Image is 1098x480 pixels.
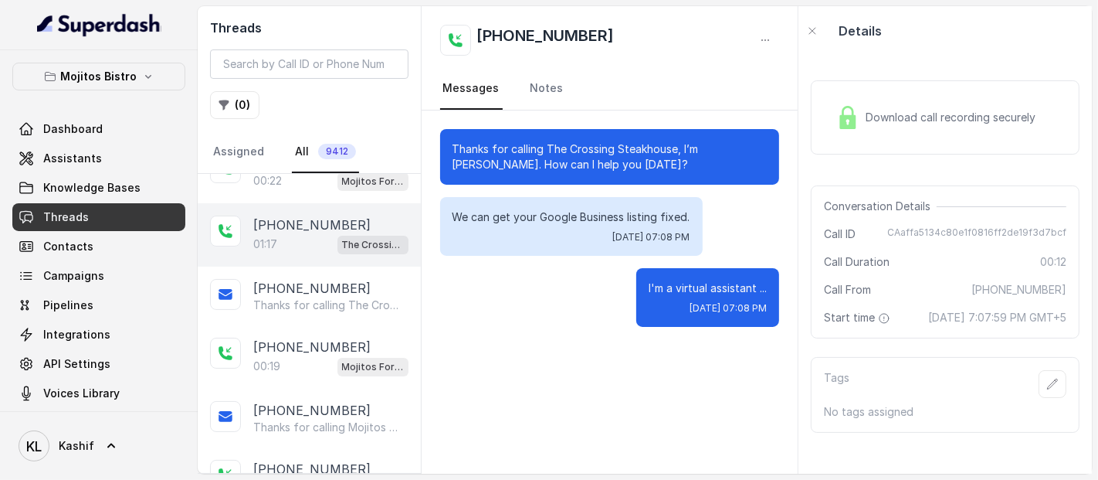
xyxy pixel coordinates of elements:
span: Integrations [43,327,110,342]
span: Call From [824,282,871,298]
p: 01:17 [253,237,277,252]
span: API Settings [43,356,110,372]
a: Contacts [12,233,185,260]
a: Threads [12,203,185,231]
span: Call Duration [824,254,890,270]
a: Voices Library [12,380,185,407]
a: Dashboard [12,115,185,143]
span: Dashboard [43,121,103,137]
p: Thanks for calling The Crossing Steakhouse! Want to make a reservation? [URL][DOMAIN_NAME] Call m... [253,298,402,313]
p: [PHONE_NUMBER] [253,216,371,234]
button: Mojitos Bistro [12,63,185,90]
p: Tags [824,370,849,398]
span: Pipelines [43,298,93,313]
a: Integrations [12,321,185,349]
span: Call ID [824,226,856,242]
span: Campaigns [43,268,104,284]
span: Threads [43,209,89,225]
span: Knowledge Bases [43,180,141,196]
img: light.svg [37,12,161,37]
a: Knowledge Bases [12,174,185,202]
p: [PHONE_NUMBER] [253,338,371,356]
p: 00:19 [253,359,280,374]
a: Pipelines [12,291,185,319]
span: 00:12 [1040,254,1066,270]
p: Mojitos Bistro [61,67,137,86]
span: 9412 [318,144,356,159]
a: Campaigns [12,262,185,290]
span: Kashif [59,438,94,454]
span: [DATE] 07:08 PM [613,231,690,243]
nav: Tabs [210,131,408,173]
p: [PHONE_NUMBER] [253,401,371,420]
p: Mojitos Forum / EN [342,359,404,375]
span: Conversation Details [824,199,937,214]
nav: Tabs [440,68,780,110]
a: Messages [440,68,503,110]
span: Assistants [43,151,102,166]
a: API Settings [12,350,185,378]
a: Notes [527,68,567,110]
span: CAaffa5134c80e1f0816ff2de19f3d7bcf [887,226,1066,242]
p: The Crossing Steakhouse [342,237,404,253]
p: Thanks for calling The Crossing Steakhouse, I’m [PERSON_NAME]. How can I help you [DATE]? [452,141,768,172]
p: Mojitos Forum / EN [342,174,404,189]
p: Details [839,22,882,40]
span: [PHONE_NUMBER] [971,282,1066,298]
p: I'm a virtual assistant ... [649,281,767,296]
a: Assigned [210,131,267,173]
span: [DATE] 07:08 PM [690,302,767,315]
a: All9412 [292,131,359,173]
span: [DATE] 7:07:59 PM GMT+5 [928,310,1066,325]
span: Start time [824,310,893,325]
button: (0) [210,91,259,119]
img: Lock Icon [836,106,859,129]
a: Kashif [12,424,185,468]
span: Download call recording securely [866,110,1042,125]
span: Contacts [43,239,93,254]
p: We can get your Google Business listing fixed. [452,209,690,225]
p: 00:22 [253,173,282,189]
text: KL [26,438,42,454]
input: Search by Call ID or Phone Number [210,49,408,79]
h2: [PHONE_NUMBER] [477,25,615,56]
h2: Threads [210,19,408,37]
p: [PHONE_NUMBER] [253,460,371,478]
p: No tags assigned [824,404,1066,420]
span: Voices Library [43,386,120,401]
p: [PHONE_NUMBER] [253,279,371,298]
a: Assistants [12,145,185,172]
p: Thanks for calling Mojitos Bistro! Want to pick up your order? [URL][DOMAIN_NAME] Call managed by... [253,420,402,435]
